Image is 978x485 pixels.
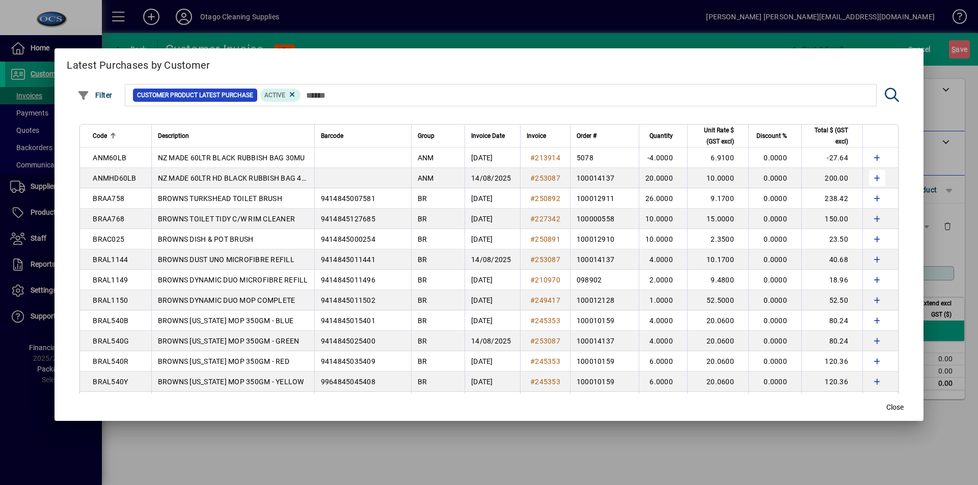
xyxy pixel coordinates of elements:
span: BR [418,337,427,345]
td: 10.0000 [639,229,687,249]
td: 0.0000 [748,229,801,249]
td: [DATE] [465,188,520,209]
span: 9414845015401 [321,317,375,325]
td: 0.0000 [748,249,801,270]
a: #245353 [527,356,564,367]
td: 6.0000 [639,372,687,392]
span: BROWNS [US_STATE] MOP 350GM - RED [158,357,289,365]
span: Active [264,92,285,99]
h2: Latest Purchases by Customer [55,48,923,78]
td: 38.8300 [687,392,748,412]
a: #245353 [527,376,564,387]
td: [DATE] [465,290,520,310]
td: 4.0000 [639,249,687,270]
td: 20.0600 [687,331,748,351]
span: Total $ (GST excl) [808,125,848,147]
span: # [530,255,535,264]
span: Close [886,402,904,413]
div: Quantity [645,130,682,141]
td: 100012128 [570,290,639,310]
a: #253087 [527,335,564,347]
td: 20.0000 [639,168,687,188]
span: 9414845007581 [321,194,375,203]
div: Total $ (GST excl) [808,125,857,147]
td: [DATE] [465,310,520,331]
span: Barcode [321,130,343,141]
span: 245353 [535,317,560,325]
span: 9414845011502 [321,296,375,304]
span: BRAL1149 [93,276,128,284]
span: 245353 [535,378,560,386]
span: BROWNS DYNAMIC DUO MICROFIBRE REFILL [158,276,308,284]
span: 9414845035409 [321,357,375,365]
span: # [530,276,535,284]
td: 20.0600 [687,372,748,392]
span: BROWNS [US_STATE] MOP 350GM - GREEN [158,337,300,345]
td: -27.64 [801,148,862,168]
span: BRAL1150 [93,296,128,304]
span: Customer Product Latest Purchase [137,90,253,100]
td: 9.4800 [687,270,748,290]
td: 150.00 [801,209,862,229]
td: [DATE] [465,351,520,372]
td: 0.0000 [748,188,801,209]
td: 0.0000 [748,392,801,412]
td: [DATE] [465,270,520,290]
td: 100014137 [570,331,639,351]
button: Filter [75,86,115,104]
span: Quantity [649,130,673,141]
a: #250892 [527,193,564,204]
span: BRAL1144 [93,255,128,264]
td: 20.0600 [687,310,748,331]
span: 249417 [535,296,560,304]
span: BRAA768 [93,215,124,223]
td: 9.1700 [687,188,748,209]
td: 14/08/2025 [465,249,520,270]
span: BR [418,317,427,325]
span: BR [418,276,427,284]
td: 100014137 [570,249,639,270]
span: BR [418,296,427,304]
span: # [530,337,535,345]
div: Order # [577,130,633,141]
span: 9414845011496 [321,276,375,284]
span: ANMHD60LB [93,174,136,182]
td: 0.0000 [748,168,801,188]
td: 10.0000 [639,209,687,229]
td: 18.96 [801,270,862,290]
span: # [530,154,535,162]
td: 1.0000 [639,290,687,310]
span: Description [158,130,189,141]
span: Invoice [527,130,546,141]
span: 253087 [535,174,560,182]
span: BRAC025 [93,235,124,243]
span: BR [418,378,427,386]
span: 9414845000254 [321,235,375,243]
td: 100012910 [570,229,639,249]
span: Invoice Date [471,130,505,141]
td: 4.0000 [639,331,687,351]
td: [DATE] [465,209,520,229]
span: 250892 [535,194,560,203]
td: 100010159 [570,372,639,392]
span: BROWNS DISH & POT BRUSH [158,235,254,243]
td: 15.0000 [687,209,748,229]
div: Description [158,130,308,141]
td: 0.0000 [748,290,801,310]
a: #250891 [527,234,564,245]
a: #249417 [527,295,564,306]
span: BRAA758 [93,194,124,203]
td: [DATE] [465,229,520,249]
span: 245353 [535,357,560,365]
span: 210970 [535,276,560,284]
span: 227342 [535,215,560,223]
span: 250891 [535,235,560,243]
span: BRAL540B [93,317,128,325]
td: 0.0000 [748,351,801,372]
td: 100010159 [570,351,639,372]
td: 23.50 [801,229,862,249]
span: ANM60LB [93,154,126,162]
div: Invoice Date [471,130,514,141]
span: Code [93,130,107,141]
td: 100000558 [570,209,639,229]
